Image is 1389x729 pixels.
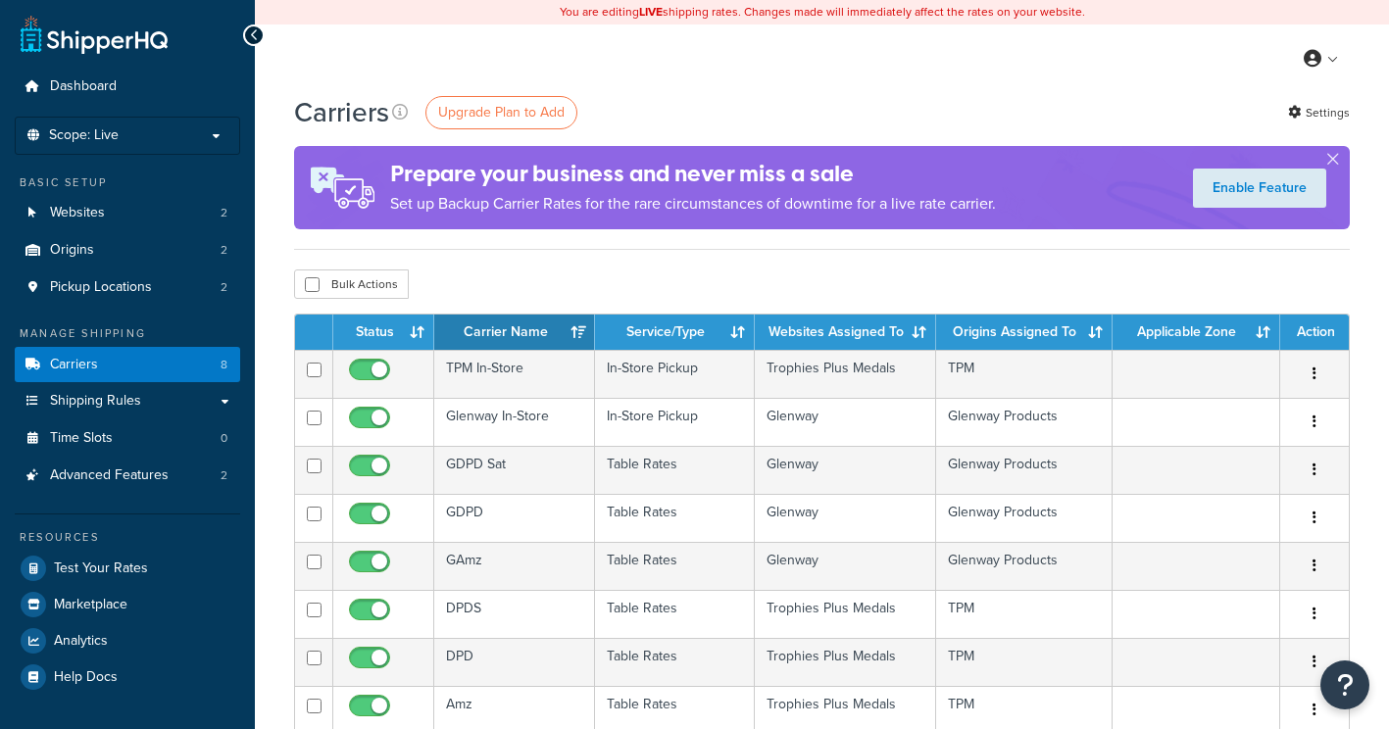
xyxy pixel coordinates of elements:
[755,638,935,686] td: Trophies Plus Medals
[50,205,105,221] span: Websites
[595,494,755,542] td: Table Rates
[50,242,94,259] span: Origins
[54,560,148,577] span: Test Your Rates
[15,551,240,586] a: Test Your Rates
[434,315,595,350] th: Carrier Name: activate to sort column ascending
[15,174,240,191] div: Basic Setup
[50,78,117,95] span: Dashboard
[49,127,119,144] span: Scope: Live
[15,69,240,105] a: Dashboard
[755,446,935,494] td: Glenway
[21,15,168,54] a: ShipperHQ Home
[15,420,240,457] a: Time Slots 0
[434,638,595,686] td: DPD
[595,350,755,398] td: In-Store Pickup
[434,494,595,542] td: GDPD
[15,659,240,695] a: Help Docs
[50,357,98,373] span: Carriers
[434,398,595,446] td: Glenway In-Store
[434,446,595,494] td: GDPD Sat
[15,195,240,231] a: Websites 2
[1113,315,1280,350] th: Applicable Zone: activate to sort column ascending
[595,542,755,590] td: Table Rates
[390,190,996,218] p: Set up Backup Carrier Rates for the rare circumstances of downtime for a live rate carrier.
[755,398,935,446] td: Glenway
[15,325,240,342] div: Manage Shipping
[936,398,1113,446] td: Glenway Products
[50,393,141,410] span: Shipping Rules
[1280,315,1349,350] th: Action
[15,232,240,268] li: Origins
[221,430,227,447] span: 0
[936,590,1113,638] td: TPM
[15,587,240,622] a: Marketplace
[434,350,595,398] td: TPM In-Store
[595,590,755,638] td: Table Rates
[15,383,240,419] a: Shipping Rules
[15,420,240,457] li: Time Slots
[936,638,1113,686] td: TPM
[434,590,595,638] td: DPDS
[15,195,240,231] li: Websites
[755,350,935,398] td: Trophies Plus Medals
[595,315,755,350] th: Service/Type: activate to sort column ascending
[390,158,996,190] h4: Prepare your business and never miss a sale
[595,446,755,494] td: Table Rates
[221,467,227,484] span: 2
[434,542,595,590] td: GAmz
[221,279,227,296] span: 2
[294,269,409,299] button: Bulk Actions
[221,242,227,259] span: 2
[15,347,240,383] li: Carriers
[54,597,127,613] span: Marketplace
[936,350,1113,398] td: TPM
[50,467,169,484] span: Advanced Features
[50,279,152,296] span: Pickup Locations
[936,315,1113,350] th: Origins Assigned To: activate to sort column ascending
[50,430,113,447] span: Time Slots
[15,623,240,658] a: Analytics
[54,669,118,686] span: Help Docs
[595,398,755,446] td: In-Store Pickup
[595,638,755,686] td: Table Rates
[15,347,240,383] a: Carriers 8
[15,232,240,268] a: Origins 2
[1320,660,1369,709] button: Open Resource Center
[15,269,240,306] a: Pickup Locations 2
[438,102,565,122] span: Upgrade Plan to Add
[15,458,240,494] li: Advanced Features
[221,205,227,221] span: 2
[54,633,108,650] span: Analytics
[221,357,227,373] span: 8
[639,3,663,21] b: LIVE
[755,542,935,590] td: Glenway
[1288,99,1350,126] a: Settings
[15,269,240,306] li: Pickup Locations
[1193,169,1326,208] a: Enable Feature
[294,93,389,131] h1: Carriers
[936,542,1113,590] td: Glenway Products
[755,494,935,542] td: Glenway
[936,494,1113,542] td: Glenway Products
[425,96,577,129] a: Upgrade Plan to Add
[15,529,240,546] div: Resources
[294,146,390,229] img: ad-rules-rateshop-fe6ec290ccb7230408bd80ed9643f0289d75e0ffd9eb532fc0e269fcd187b520.png
[755,590,935,638] td: Trophies Plus Medals
[755,315,935,350] th: Websites Assigned To: activate to sort column ascending
[936,446,1113,494] td: Glenway Products
[333,315,434,350] th: Status: activate to sort column ascending
[15,458,240,494] a: Advanced Features 2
